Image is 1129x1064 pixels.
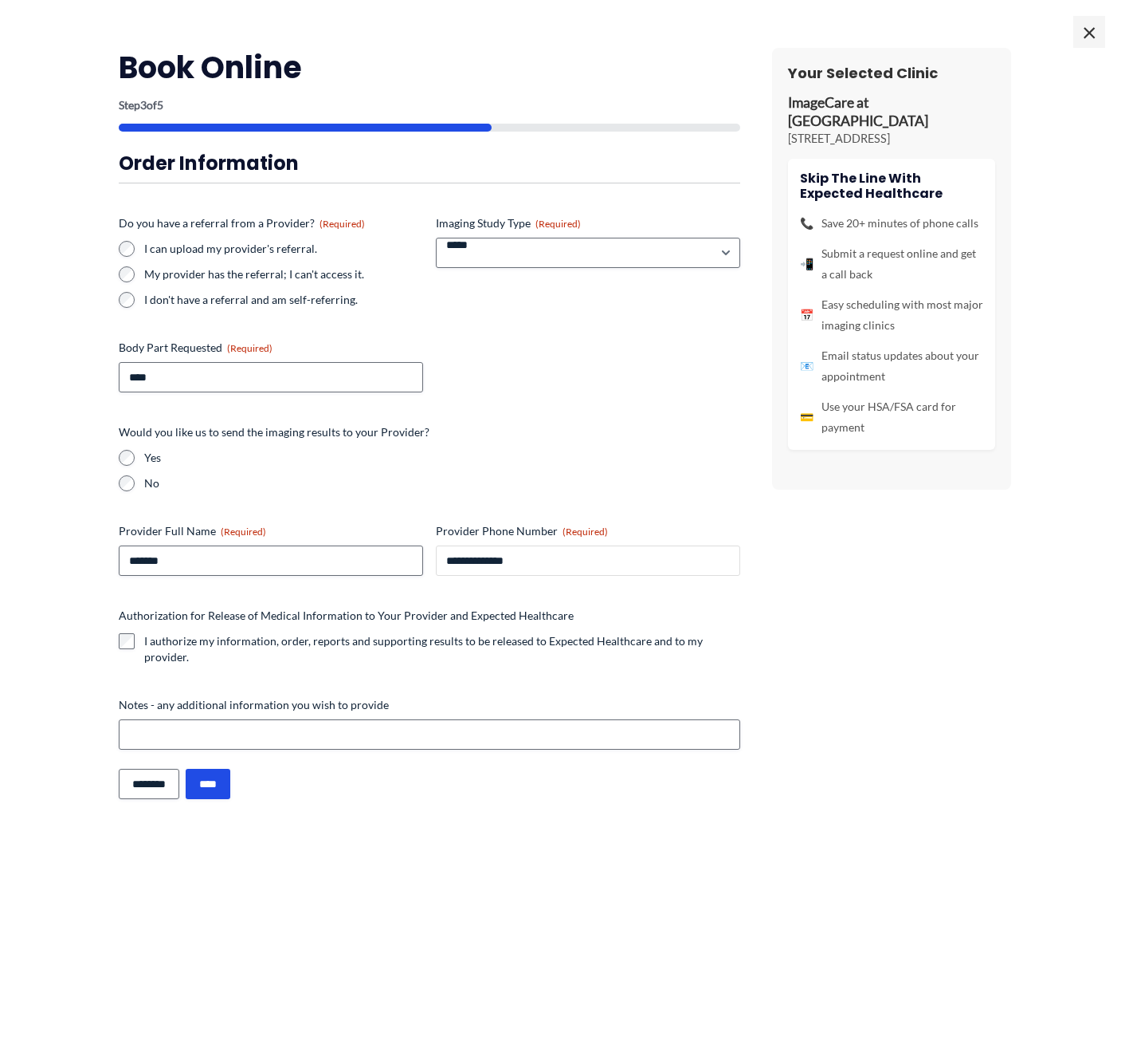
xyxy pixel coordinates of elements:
span: 📞 [800,213,813,234]
legend: Authorization for Release of Medical Information to Your Provider and Expected Healthcare [119,608,574,624]
span: (Required) [319,218,365,230]
label: Provider Full Name [119,523,423,539]
p: Step of [119,100,740,111]
span: (Required) [221,526,266,538]
h2: Book Online [119,48,740,87]
span: 📅 [800,305,813,325]
span: 5 [157,98,163,112]
label: Body Part Requested [119,340,423,356]
li: Save 20+ minutes of phone calls [800,213,983,234]
h3: Order Information [119,151,740,175]
h3: Your Selected Clinic [788,64,995,82]
li: Use your HSA/FSA card for payment [800,396,983,438]
legend: Would you like us to send the imaging results to your Provider? [119,424,429,440]
label: My provider has the referral; I can't access it. [144,266,423,282]
span: (Required) [563,526,608,538]
span: × [1073,16,1105,48]
li: Submit a request online and get a call back [800,243,983,285]
li: Easy scheduling with most major imaging clinics [800,294,983,336]
span: 💳 [800,407,813,428]
span: 3 [140,98,147,112]
span: (Required) [535,218,581,230]
label: Imaging Study Type [436,215,740,231]
label: No [144,475,740,491]
label: I don't have a referral and am self-referring. [144,292,423,308]
li: Email status updates about your appointment [800,345,983,387]
span: (Required) [227,342,272,354]
h4: Skip the line with Expected Healthcare [800,171,983,201]
label: Notes - any additional information you wish to provide [119,697,740,713]
label: Provider Phone Number [436,523,740,539]
p: [STREET_ADDRESS] [788,131,995,147]
label: I can upload my provider's referral. [144,241,423,257]
legend: Do you have a referral from a Provider? [119,215,365,231]
label: Yes [144,450,740,466]
span: 📲 [800,254,813,274]
p: ImageCare at [GEOGRAPHIC_DATA] [788,94,995,131]
label: I authorize my information, order, reports and supporting results to be released to Expected Heal... [144,633,740,665]
span: 📧 [800,356,813,376]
